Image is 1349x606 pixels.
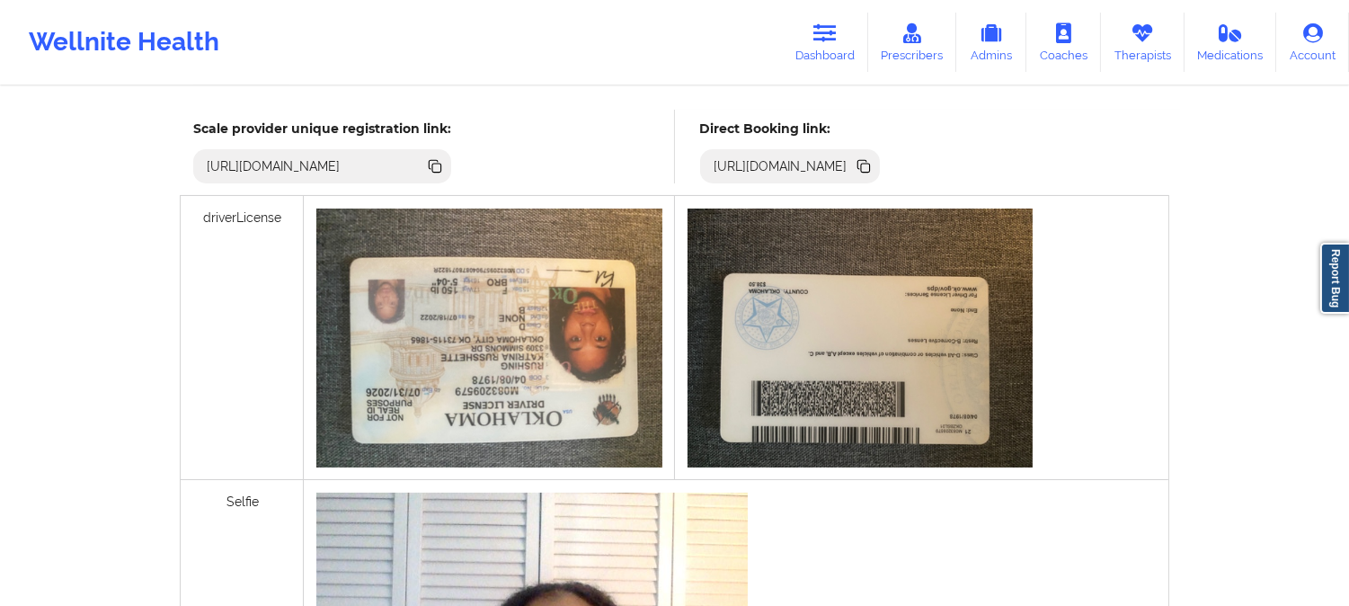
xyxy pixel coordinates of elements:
[193,120,451,137] h5: Scale provider unique registration link:
[782,13,868,72] a: Dashboard
[200,157,348,175] div: [URL][DOMAIN_NAME]
[706,157,855,175] div: [URL][DOMAIN_NAME]
[316,209,661,468] img: 5e295137-f869-4f87-b6df-86d47286575eIMG_0841.HEIC
[1185,13,1277,72] a: Medications
[956,13,1026,72] a: Admins
[181,196,304,480] div: driverLicense
[700,120,881,137] h5: Direct Booking link:
[1026,13,1101,72] a: Coaches
[868,13,957,72] a: Prescribers
[1101,13,1185,72] a: Therapists
[1320,243,1349,314] a: Report Bug
[1276,13,1349,72] a: Account
[688,209,1033,468] img: 86f1e83d-8c6a-410b-9999-4bd1938754b4IMG_0842_2.HEIC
